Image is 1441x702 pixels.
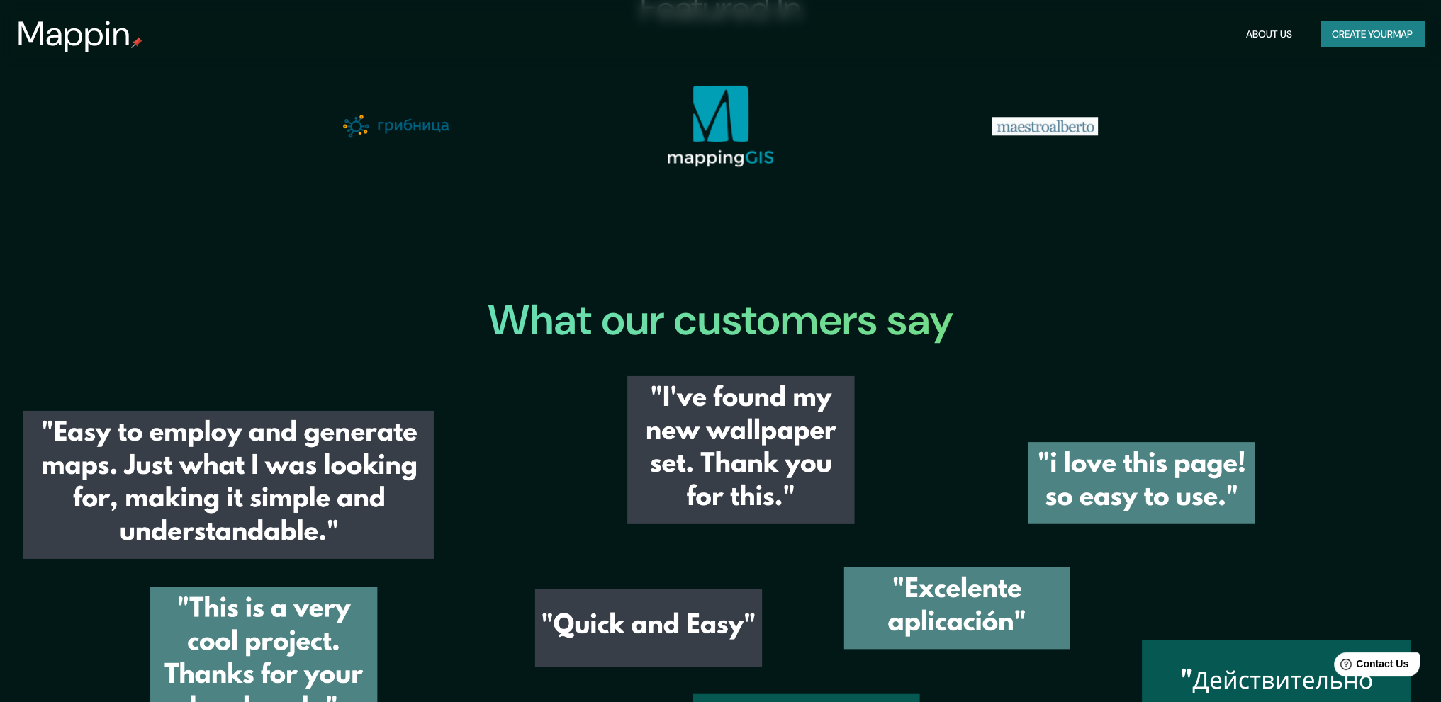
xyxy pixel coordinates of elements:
iframe: Help widget launcher [1315,647,1425,686]
button: Create yourmap [1321,21,1424,47]
img: mappinggis-logo [667,85,773,167]
button: About Us [1240,21,1298,47]
h3: Mappin [17,14,131,54]
img: maestroalberto-logo [992,117,1098,135]
img: mappin-pin [131,37,142,48]
img: gribnica-logo [343,115,449,137]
